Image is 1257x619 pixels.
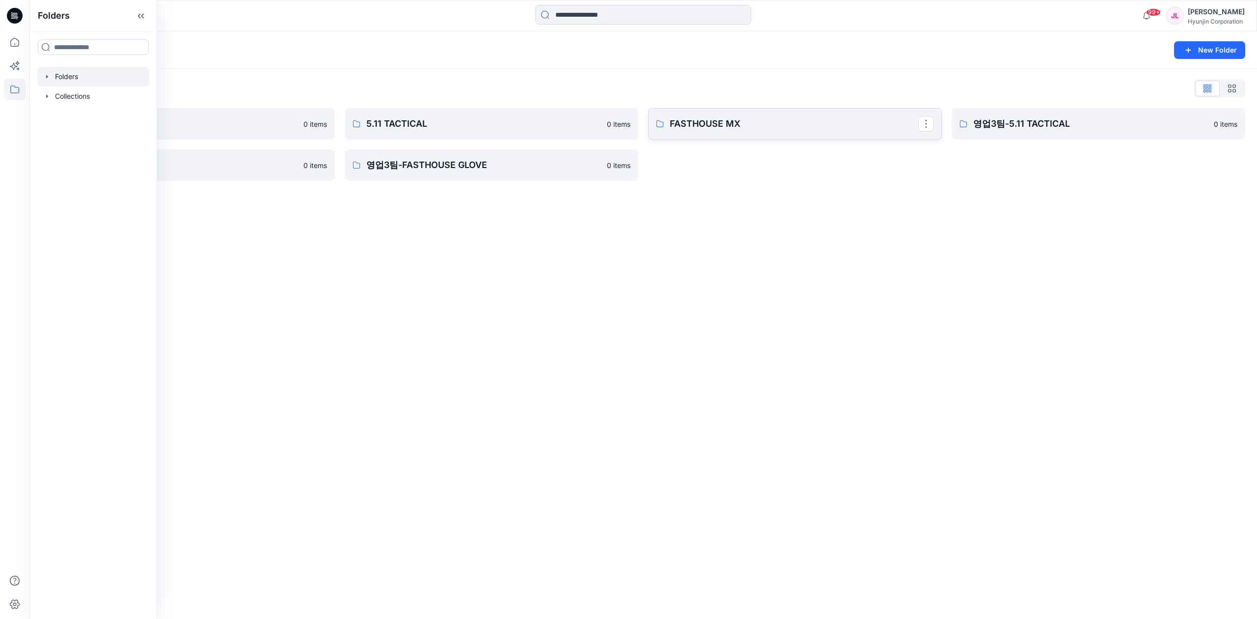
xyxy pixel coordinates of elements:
[1188,6,1245,18] div: [PERSON_NAME]
[607,119,630,129] p: 0 items
[63,158,298,172] p: 영업3팀-FASTHOUSE
[63,117,298,131] p: 0-[PERSON_NAME]
[973,117,1208,131] p: 영업3팀-5.11 TACTICAL
[1214,119,1237,129] p: 0 items
[1166,7,1184,25] div: JL
[303,119,327,129] p: 0 items
[952,108,1245,140] a: 영업3팀-5.11 TACTICAL0 items
[41,149,335,181] a: 영업3팀-FASTHOUSE0 items
[648,108,942,140] a: FASTHOUSE MX
[1146,8,1161,16] span: 99+
[1174,41,1245,59] button: New Folder
[345,108,638,140] a: 5.11 TACTICAL0 items
[303,160,327,170] p: 0 items
[366,117,601,131] p: 5.11 TACTICAL
[670,117,918,131] p: FASTHOUSE MX
[366,158,601,172] p: 영업3팀-FASTHOUSE GLOVE
[345,149,638,181] a: 영업3팀-FASTHOUSE GLOVE0 items
[1188,18,1245,25] div: Hyunjin Corporation
[41,108,335,140] a: 0-[PERSON_NAME]0 items
[607,160,630,170] p: 0 items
